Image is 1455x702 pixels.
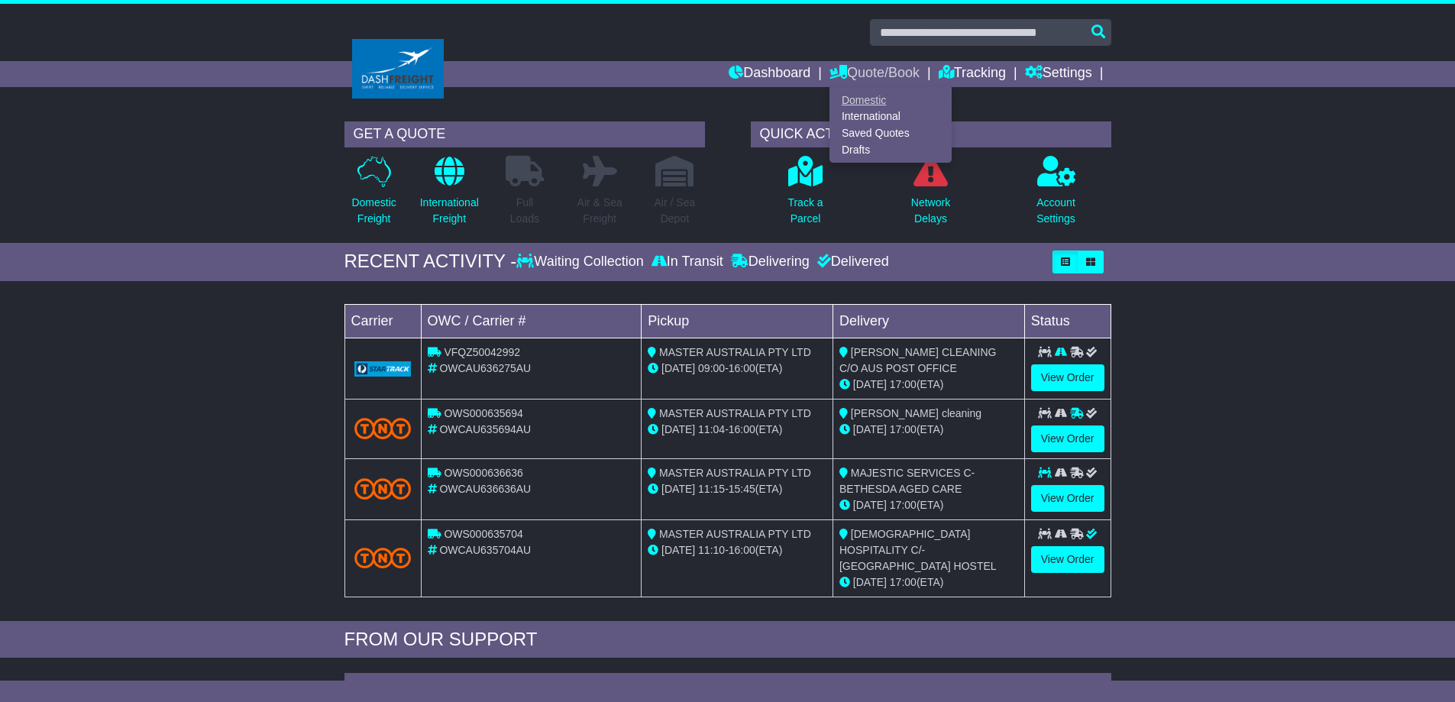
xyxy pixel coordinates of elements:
div: In Transit [648,254,727,270]
span: OWS000635704 [444,528,523,540]
p: International Freight [420,195,479,227]
img: TNT_Domestic.png [354,418,412,438]
span: 15:45 [729,483,755,495]
span: 16:00 [729,544,755,556]
div: Quote/Book [829,87,952,163]
span: [DATE] [661,362,695,374]
a: InternationalFreight [419,155,480,235]
span: VFQZ50042992 [444,346,520,358]
span: [DATE] [853,576,887,588]
img: TNT_Domestic.png [354,548,412,568]
td: Delivery [833,304,1024,338]
span: MASTER AUSTRALIA PTY LTD [659,407,811,419]
span: [DATE] [853,499,887,511]
div: (ETA) [839,377,1018,393]
a: View Order [1031,485,1104,512]
div: FROM OUR SUPPORT [344,629,1111,651]
span: 17:00 [890,576,917,588]
span: 16:00 [729,362,755,374]
span: 17:00 [890,499,917,511]
img: TNT_Domestic.png [354,478,412,499]
img: GetCarrierServiceLogo [354,361,412,377]
span: [DATE] [853,378,887,390]
span: OWS000636636 [444,467,523,479]
span: 09:00 [698,362,725,374]
span: 11:15 [698,483,725,495]
div: - (ETA) [648,422,826,438]
td: Status [1024,304,1111,338]
p: Domestic Freight [351,195,396,227]
div: (ETA) [839,497,1018,513]
span: OWS000635694 [444,407,523,419]
p: Air & Sea Freight [577,195,622,227]
span: OWCAU635704AU [439,544,531,556]
span: [PERSON_NAME] CLEANING C/O AUS POST OFFICE [839,346,997,374]
p: Air / Sea Depot [655,195,696,227]
a: International [830,108,951,125]
div: GET A QUOTE [344,121,705,147]
div: Delivered [813,254,889,270]
a: View Order [1031,425,1104,452]
td: Pickup [642,304,833,338]
div: Waiting Collection [516,254,647,270]
span: OWCAU636636AU [439,483,531,495]
span: MAJESTIC SERVICES C-BETHESDA AGED CARE [839,467,975,495]
div: (ETA) [839,574,1018,590]
span: MASTER AUSTRALIA PTY LTD [659,346,811,358]
span: MASTER AUSTRALIA PTY LTD [659,467,811,479]
a: Dashboard [729,61,810,87]
div: (ETA) [839,422,1018,438]
span: [PERSON_NAME] cleaning [851,407,981,419]
div: RECENT ACTIVITY - [344,251,517,273]
div: - (ETA) [648,481,826,497]
span: 16:00 [729,423,755,435]
span: [DATE] [853,423,887,435]
a: Tracking [939,61,1006,87]
span: 17:00 [890,378,917,390]
span: OWCAU635694AU [439,423,531,435]
span: 17:00 [890,423,917,435]
a: Settings [1025,61,1092,87]
div: QUICK ACTIONS [751,121,1111,147]
span: [DATE] [661,483,695,495]
a: NetworkDelays [910,155,951,235]
a: View Order [1031,364,1104,391]
p: Track a Parcel [787,195,823,227]
a: Quote/Book [829,61,920,87]
a: View Order [1031,546,1104,573]
a: Drafts [830,141,951,158]
span: OWCAU636275AU [439,362,531,374]
td: OWC / Carrier # [421,304,642,338]
div: - (ETA) [648,542,826,558]
a: Track aParcel [787,155,823,235]
a: AccountSettings [1036,155,1076,235]
div: - (ETA) [648,361,826,377]
span: 11:10 [698,544,725,556]
span: [DATE] [661,423,695,435]
span: [DATE] [661,544,695,556]
span: MASTER AUSTRALIA PTY LTD [659,528,811,540]
a: Saved Quotes [830,125,951,142]
span: [DEMOGRAPHIC_DATA] HOSPITALITY C/- [GEOGRAPHIC_DATA] HOSTEL [839,528,997,572]
a: Domestic [830,92,951,108]
td: Carrier [344,304,421,338]
p: Full Loads [506,195,544,227]
a: DomesticFreight [351,155,396,235]
p: Network Delays [911,195,950,227]
div: Delivering [727,254,813,270]
span: 11:04 [698,423,725,435]
p: Account Settings [1036,195,1075,227]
